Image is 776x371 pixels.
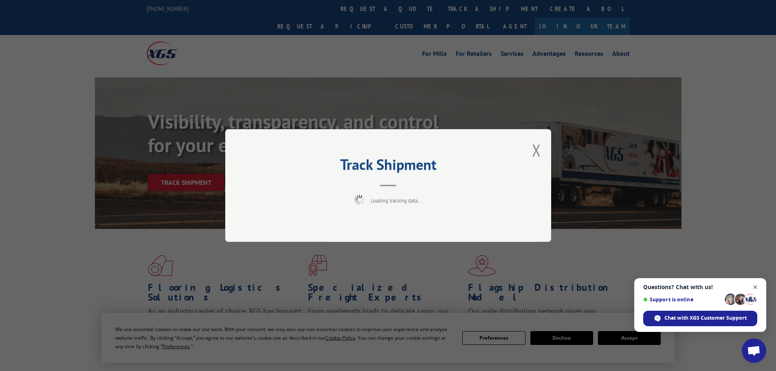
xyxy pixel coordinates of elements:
span: Chat with XGS Customer Support [664,314,747,322]
div: Chat with XGS Customer Support [643,311,757,326]
span: Questions? Chat with us! [643,284,757,290]
img: xgs-loading [354,195,365,205]
div: Open chat [742,338,766,363]
span: Loading tracking data... [371,197,422,204]
span: Close chat [750,282,761,292]
span: Support is online [643,296,722,303]
button: Close modal [532,139,541,161]
h2: Track Shipment [266,159,510,174]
